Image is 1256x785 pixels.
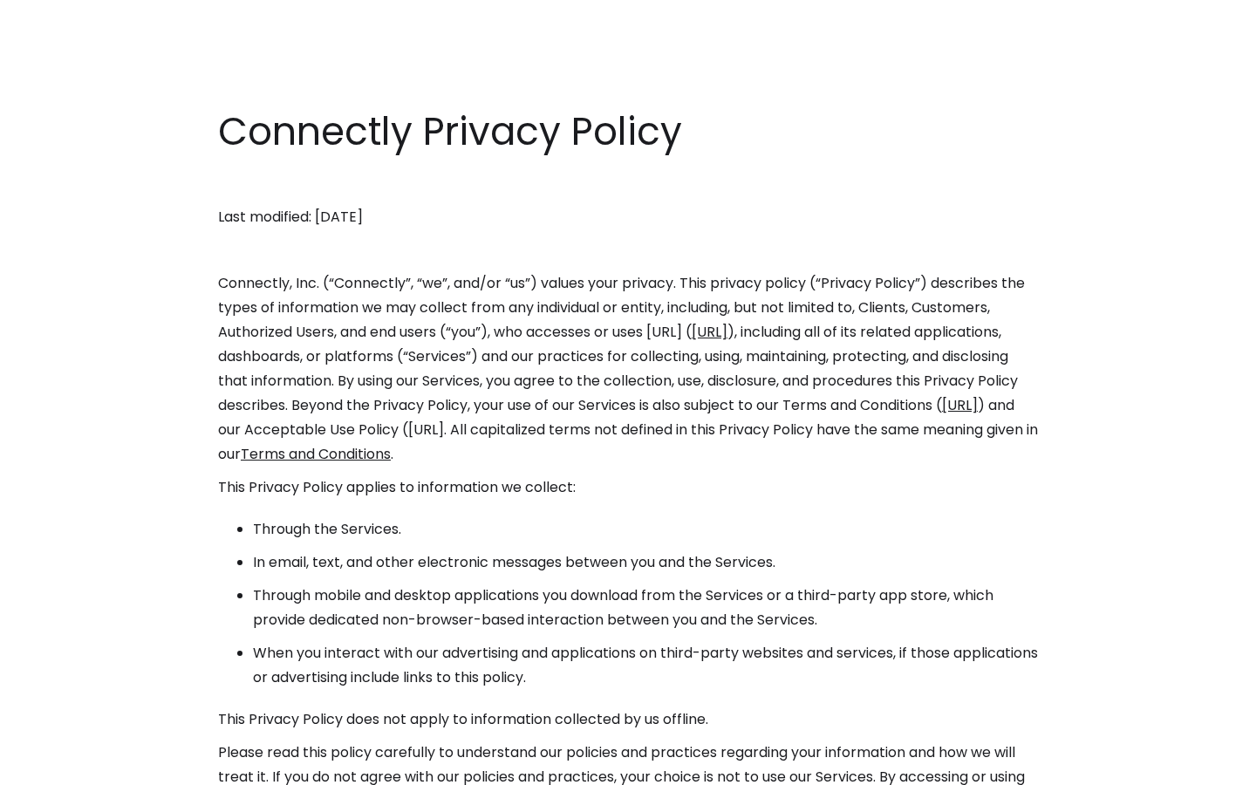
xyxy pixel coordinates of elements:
[218,238,1038,263] p: ‍
[253,641,1038,690] li: When you interact with our advertising and applications on third-party websites and services, if ...
[218,707,1038,732] p: This Privacy Policy does not apply to information collected by us offline.
[253,550,1038,575] li: In email, text, and other electronic messages between you and the Services.
[17,753,105,779] aside: Language selected: English
[253,584,1038,632] li: Through mobile and desktop applications you download from the Services or a third-party app store...
[241,444,391,464] a: Terms and Conditions
[942,395,978,415] a: [URL]
[218,475,1038,500] p: This Privacy Policy applies to information we collect:
[218,105,1038,159] h1: Connectly Privacy Policy
[218,271,1038,467] p: Connectly, Inc. (“Connectly”, “we”, and/or “us”) values your privacy. This privacy policy (“Priva...
[692,322,727,342] a: [URL]
[253,517,1038,542] li: Through the Services.
[218,172,1038,196] p: ‍
[35,754,105,779] ul: Language list
[218,205,1038,229] p: Last modified: [DATE]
